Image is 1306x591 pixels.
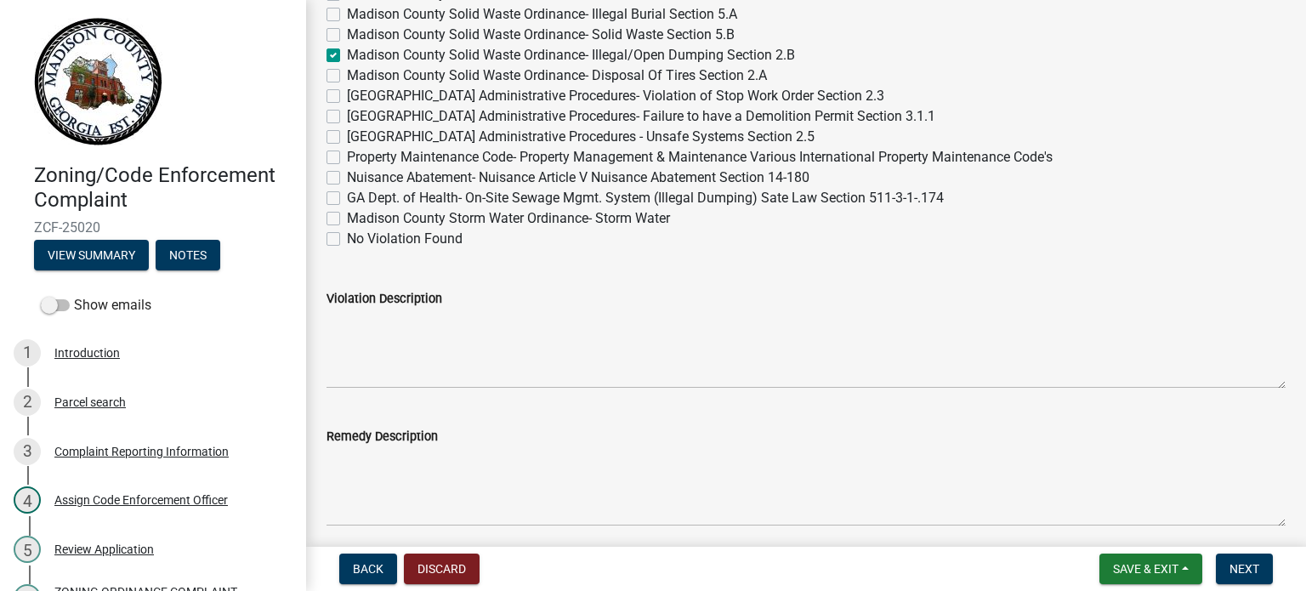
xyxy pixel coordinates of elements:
[326,293,442,305] label: Violation Description
[14,389,41,416] div: 2
[54,347,120,359] div: Introduction
[1229,562,1259,576] span: Next
[14,536,41,563] div: 5
[156,249,220,263] wm-modal-confirm: Notes
[41,295,151,315] label: Show emails
[347,147,1053,168] label: Property Maintenance Code- Property Management & Maintenance Various International Property Maint...
[347,127,815,147] label: [GEOGRAPHIC_DATA] Administrative Procedures - Unsafe Systems Section 2.5
[14,486,41,514] div: 4
[347,229,463,249] label: No Violation Found
[347,4,737,25] label: Madison County Solid Waste Ordinance- Illegal Burial Section 5.A
[339,554,397,584] button: Back
[1216,554,1273,584] button: Next
[54,446,229,457] div: Complaint Reporting Information
[34,163,292,213] h4: Zoning/Code Enforcement Complaint
[347,188,944,208] label: GA Dept. of Health- On-Site Sewage Mgmt. System (Illegal Dumping) Sate Law Section 511-3-1-.174
[54,494,228,506] div: Assign Code Enforcement Officer
[34,219,272,236] span: ZCF-25020
[156,240,220,270] button: Notes
[347,208,670,229] label: Madison County Storm Water Ordinance- Storm Water
[404,554,480,584] button: Discard
[347,86,884,106] label: [GEOGRAPHIC_DATA] Administrative Procedures- Violation of Stop Work Order Section 2.3
[14,438,41,465] div: 3
[1113,562,1178,576] span: Save & Exit
[347,106,935,127] label: [GEOGRAPHIC_DATA] Administrative Procedures- Failure to have a Demolition Permit Section 3.1.1
[1099,554,1202,584] button: Save & Exit
[14,339,41,367] div: 1
[54,543,154,555] div: Review Application
[34,240,149,270] button: View Summary
[347,45,795,65] label: Madison County Solid Waste Ordinance- Illegal/Open Dumping Section 2.B
[347,65,767,86] label: Madison County Solid Waste Ordinance- Disposal Of Tires Section 2.A
[34,249,149,263] wm-modal-confirm: Summary
[54,396,126,408] div: Parcel search
[353,562,383,576] span: Back
[34,18,162,145] img: Madison County, Georgia
[347,168,809,188] label: Nuisance Abatement- Nuisance Article V Nuisance Abatement Section 14-180
[347,25,735,45] label: Madison County Solid Waste Ordinance- Solid Waste Section 5.B
[326,431,438,443] label: Remedy Description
